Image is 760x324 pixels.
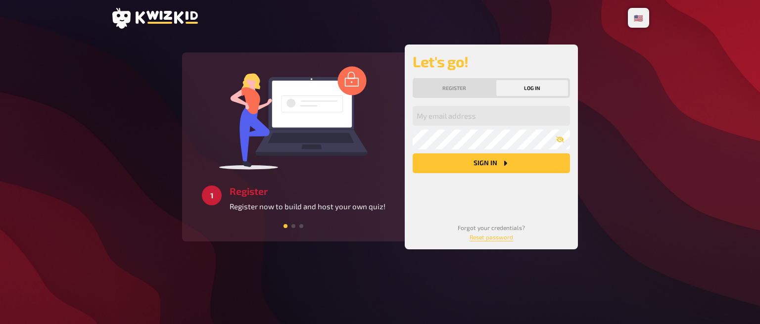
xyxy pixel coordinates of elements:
img: log in [219,66,368,170]
h2: Let's go! [413,52,570,70]
input: My email address [413,106,570,126]
li: 🇺🇸 [630,10,647,26]
button: Register [415,80,494,96]
p: Register now to build and host your own quiz! [230,201,385,212]
h3: Register [230,185,385,197]
small: Forgot your credentials? [458,224,525,240]
button: Log in [496,80,569,96]
a: Reset password [470,233,513,240]
button: Sign in [413,153,570,173]
div: 1 [202,185,222,205]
